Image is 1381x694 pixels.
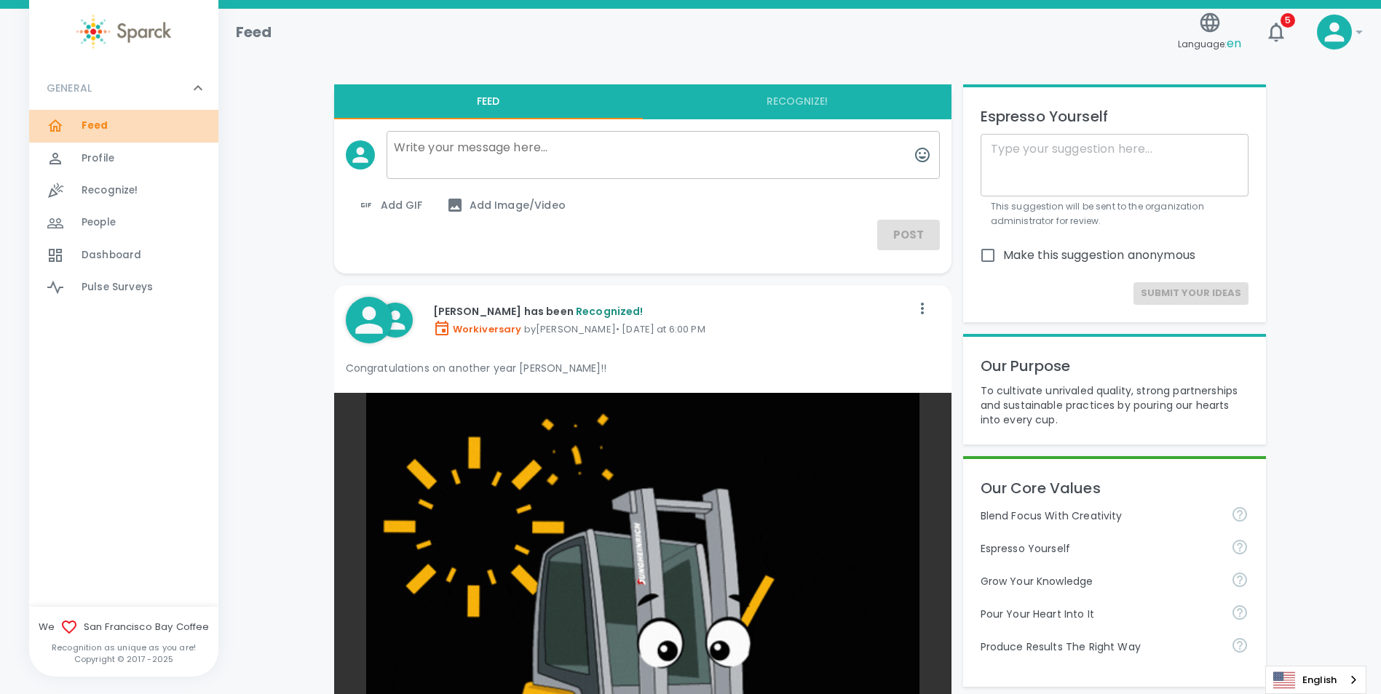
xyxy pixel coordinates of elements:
[643,84,951,119] button: Recognize!
[29,15,218,49] a: Sparck logo
[76,15,171,49] img: Sparck logo
[1259,15,1294,49] button: 5
[981,354,1249,378] p: Our Purpose
[236,20,272,44] h1: Feed
[82,280,153,295] span: Pulse Surveys
[29,66,218,110] div: GENERAL
[29,239,218,271] a: Dashboard
[334,84,951,119] div: interaction tabs
[29,207,218,239] a: People
[82,151,114,166] span: Profile
[1281,13,1295,28] span: 5
[47,81,92,95] p: GENERAL
[981,476,1249,500] p: Our Core Values
[981,105,1249,128] p: Espresso Yourself
[82,248,141,263] span: Dashboard
[446,196,566,214] span: Add Image/Video
[29,175,218,207] a: Recognize!
[82,183,138,198] span: Recognize!
[981,508,1219,523] p: Blend Focus With Creativity
[981,574,1219,589] p: Grow Your Knowledge
[1231,571,1249,589] svg: Follow your curiosity and learn together
[981,541,1219,556] p: Espresso Yourself
[1231,604,1249,621] svg: Come to work to make a difference in your own way
[29,143,218,175] a: Profile
[991,199,1238,228] p: This suggestion will be sent to the organization administrator for review.
[1266,666,1366,693] a: English
[29,653,218,665] p: Copyright © 2017 - 2025
[29,110,218,142] a: Feed
[1003,247,1196,264] span: Make this suggestion anonymous
[29,271,218,303] a: Pulse Surveys
[1265,666,1366,694] div: Language
[346,361,940,375] p: Congratulations on another year [PERSON_NAME]!!
[1231,637,1249,654] svg: Find success working together and doing the right thing
[29,618,218,636] span: We San Francisco Bay Coffee
[1227,35,1241,52] span: en
[1178,34,1241,54] span: Language:
[82,215,116,230] span: People
[357,196,423,214] span: Add GIF
[82,119,108,133] span: Feed
[334,84,643,119] button: Feed
[433,319,911,337] p: by [PERSON_NAME] • [DATE] at 6:00 PM
[29,642,218,653] p: Recognition as unique as you are!
[1231,506,1249,523] svg: Achieve goals today and innovate for tomorrow
[1172,7,1247,58] button: Language:en
[981,607,1219,621] p: Pour Your Heart Into It
[433,322,522,336] span: Workiversary
[1265,666,1366,694] aside: Language selected: English
[29,110,218,309] div: GENERAL
[576,304,644,319] span: Recognized!
[1231,538,1249,556] svg: Share your voice and your ideas
[433,304,911,319] p: [PERSON_NAME] has been
[981,639,1219,654] p: Produce Results The Right Way
[981,383,1249,427] p: To cultivate unrivaled quality, strong partnerships and sustainable practices by pouring our hear...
